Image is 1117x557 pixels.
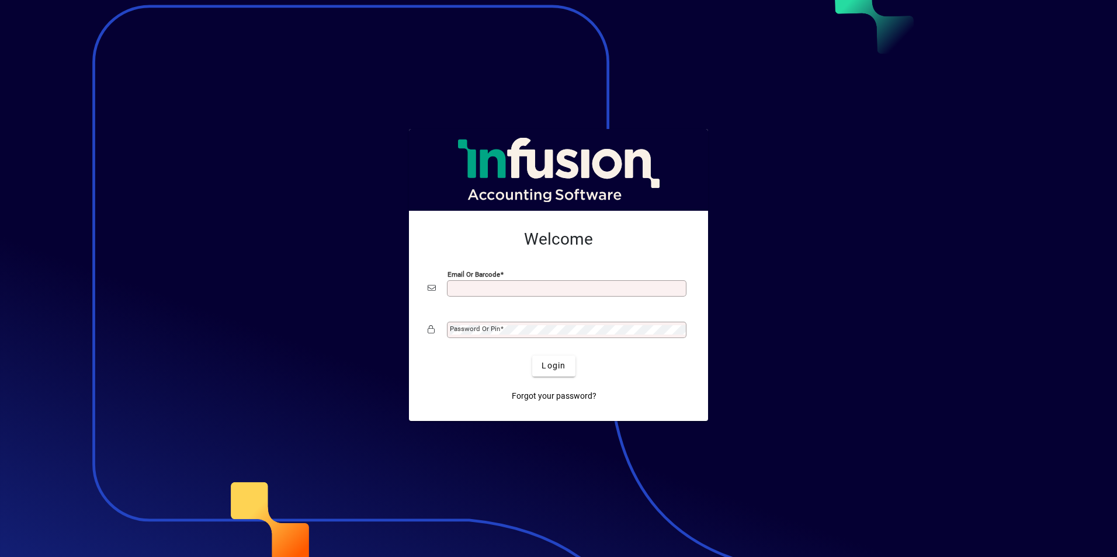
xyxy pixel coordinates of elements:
mat-label: Email or Barcode [448,270,500,278]
mat-label: Password or Pin [450,325,500,333]
span: Forgot your password? [512,390,596,402]
a: Forgot your password? [507,386,601,407]
h2: Welcome [428,229,689,249]
button: Login [532,356,575,377]
span: Login [542,360,566,372]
